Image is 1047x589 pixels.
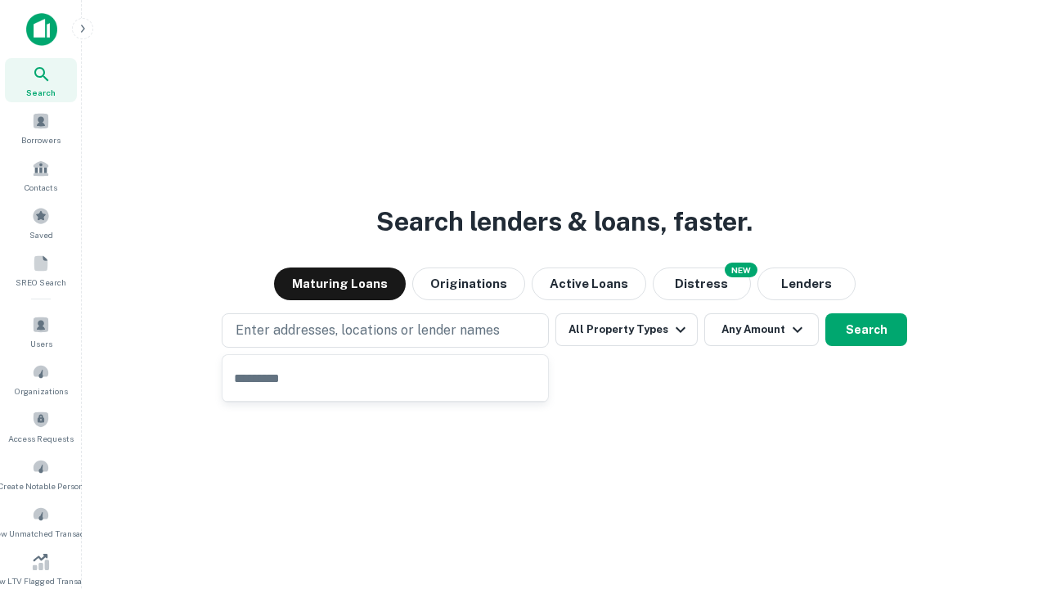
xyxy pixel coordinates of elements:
[274,268,406,300] button: Maturing Loans
[15,384,68,398] span: Organizations
[965,458,1047,537] iframe: Chat Widget
[25,181,57,194] span: Contacts
[8,432,74,445] span: Access Requests
[5,200,77,245] a: Saved
[222,313,549,348] button: Enter addresses, locations or lender names
[236,321,500,340] p: Enter addresses, locations or lender names
[5,404,77,448] a: Access Requests
[376,202,753,241] h3: Search lenders & loans, faster.
[5,499,77,543] a: Review Unmatched Transactions
[5,357,77,401] a: Organizations
[412,268,525,300] button: Originations
[532,268,646,300] button: Active Loans
[555,313,698,346] button: All Property Types
[653,268,751,300] button: Search distressed loans with lien and other non-mortgage details.
[725,263,757,277] div: NEW
[757,268,856,300] button: Lenders
[26,86,56,99] span: Search
[16,276,66,289] span: SREO Search
[825,313,907,346] button: Search
[21,133,61,146] span: Borrowers
[26,13,57,46] img: capitalize-icon.png
[29,228,53,241] span: Saved
[5,452,77,496] a: Create Notable Person
[5,106,77,150] a: Borrowers
[5,248,77,292] a: SREO Search
[704,313,819,346] button: Any Amount
[5,58,77,102] a: Search
[30,337,52,350] span: Users
[5,309,77,353] a: Users
[5,153,77,197] a: Contacts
